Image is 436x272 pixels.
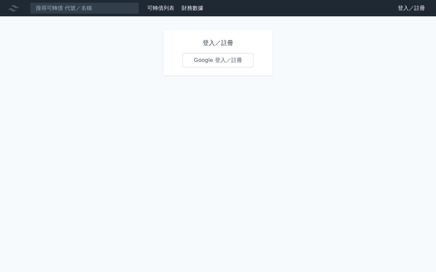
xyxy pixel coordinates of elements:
a: 財務數據 [182,5,203,11]
a: 登入／註冊 [392,3,431,14]
h1: 登入／註冊 [183,38,253,48]
input: 搜尋可轉債 代號／名稱 [30,2,139,14]
a: 可轉債列表 [147,5,174,11]
a: Google 登入／註冊 [183,53,253,67]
